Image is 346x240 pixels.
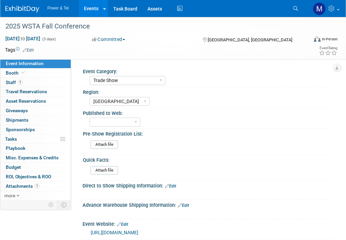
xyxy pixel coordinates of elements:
[5,46,34,53] td: Tags
[6,145,25,151] span: Playbook
[0,125,71,134] a: Sponsorships
[34,183,40,188] span: 1
[0,135,71,144] a: Tasks
[6,89,47,94] span: Travel Reservations
[6,108,28,113] span: Giveaways
[45,200,57,209] td: Personalize Event Tab Strip
[178,203,189,208] a: Edit
[6,164,21,170] span: Budget
[313,2,326,15] img: Madalyn Bobbitt
[90,36,128,43] button: Committed
[6,155,59,160] span: Misc. Expenses & Credits
[0,191,71,200] a: more
[165,184,176,188] a: Edit
[83,87,329,96] div: Region:
[286,35,338,45] div: Event Format
[0,172,71,181] a: ROI, Objectives & ROO
[5,36,41,42] span: [DATE] [DATE]
[5,6,39,13] img: ExhibitDay
[6,117,28,123] span: Shipments
[0,182,71,191] a: Attachments1
[0,68,71,78] a: Booth
[18,80,23,85] span: 1
[6,174,51,179] span: ROI, Objectives & ROO
[0,78,71,87] a: Staff1
[20,36,26,41] span: to
[0,97,71,106] a: Asset Reservations
[0,59,71,68] a: Event Information
[83,66,329,75] div: Event Category:
[4,193,15,198] span: more
[208,37,292,42] span: [GEOGRAPHIC_DATA], [GEOGRAPHIC_DATA]
[6,127,35,132] span: Sponsorships
[6,183,40,189] span: Attachments
[23,48,34,53] a: Edit
[47,6,69,11] span: Power & Tel
[5,136,17,142] span: Tasks
[83,200,332,209] div: Advance Warehouse Shipping Information:
[0,163,71,172] a: Budget
[0,144,71,153] a: Playbook
[6,61,44,66] span: Event Information
[91,230,138,235] a: [URL][DOMAIN_NAME]
[314,36,321,42] img: Format-Inperson.png
[57,200,71,209] td: Toggle Event Tabs
[0,153,71,162] a: Misc. Expenses & Credits
[6,98,46,104] span: Asset Reservations
[83,181,332,189] div: Direct to Show Shipping Information:
[83,155,329,163] div: Quick Facts:
[117,222,128,227] a: Edit
[22,71,25,75] i: Booth reservation complete
[83,219,332,228] div: Event Website:
[0,87,71,96] a: Travel Reservations
[0,116,71,125] a: Shipments
[0,106,71,115] a: Giveaways
[42,37,56,41] span: (3 days)
[83,108,329,117] div: Published to Web:
[83,129,329,137] div: Pre-Show Registration List:
[319,46,337,50] div: Event Rating
[3,20,304,33] div: 2025 WSTA Fall Conference
[6,80,23,85] span: Staff
[322,37,338,42] div: In-Person
[6,70,26,76] span: Booth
